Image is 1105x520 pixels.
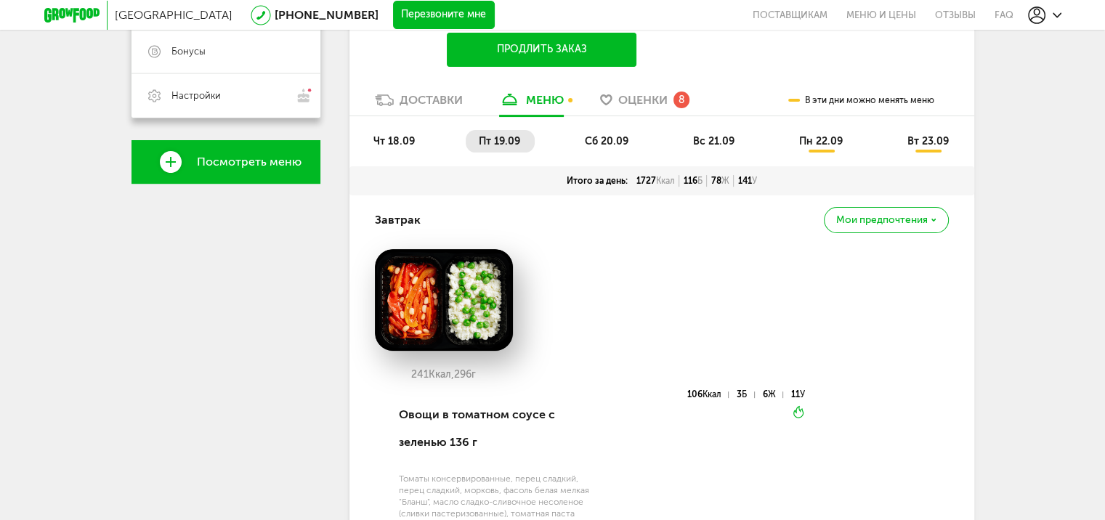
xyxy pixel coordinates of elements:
span: Ж [721,176,729,186]
div: Доставки [400,93,463,107]
span: Бонусы [171,45,206,58]
span: Б [742,389,747,399]
a: [PHONE_NUMBER] [275,8,379,22]
div: меню [526,93,564,107]
span: У [752,176,757,186]
div: 141 [734,175,761,187]
span: Посмотреть меню [197,155,301,168]
a: Настройки [131,73,320,118]
div: 116 [679,175,707,187]
span: Мои предпочтения [836,215,928,225]
div: 1727 [632,175,679,187]
div: 11 [791,391,805,398]
div: Итого за день: [562,175,632,187]
button: Продлить заказ [447,33,636,67]
div: 106 [687,391,729,398]
a: Посмотреть меню [131,140,320,184]
span: сб 20.09 [585,135,628,147]
span: вт 23.09 [907,135,948,147]
div: В эти дни можно менять меню [788,86,934,115]
span: пт 19.09 [479,135,520,147]
button: Перезвоните мне [393,1,495,30]
span: пн 22.09 [799,135,843,147]
span: г [471,368,476,381]
span: [GEOGRAPHIC_DATA] [115,8,232,22]
img: big_mOe8z449M5M7lfOZ.png [375,249,513,351]
a: Бонусы [131,30,320,73]
span: чт 18.09 [373,135,415,147]
span: Настройки [171,89,221,102]
span: Б [697,176,703,186]
span: Ккал, [429,368,454,381]
span: Ккал [703,389,721,399]
span: Ж [768,389,776,399]
div: 6 [763,391,783,398]
a: меню [492,92,571,115]
span: Оценки [618,93,668,107]
div: 3 [737,391,754,398]
h4: Завтрак [375,206,421,234]
div: Овощи в томатном соусе с зеленью 136 г [399,390,600,468]
span: Ккал [656,176,675,186]
div: 78 [707,175,734,187]
span: У [800,389,805,399]
a: Доставки [368,92,470,115]
div: 241 296 [375,369,513,381]
span: вс 21.09 [693,135,734,147]
a: Оценки 8 [593,92,697,115]
div: 8 [673,92,689,107]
